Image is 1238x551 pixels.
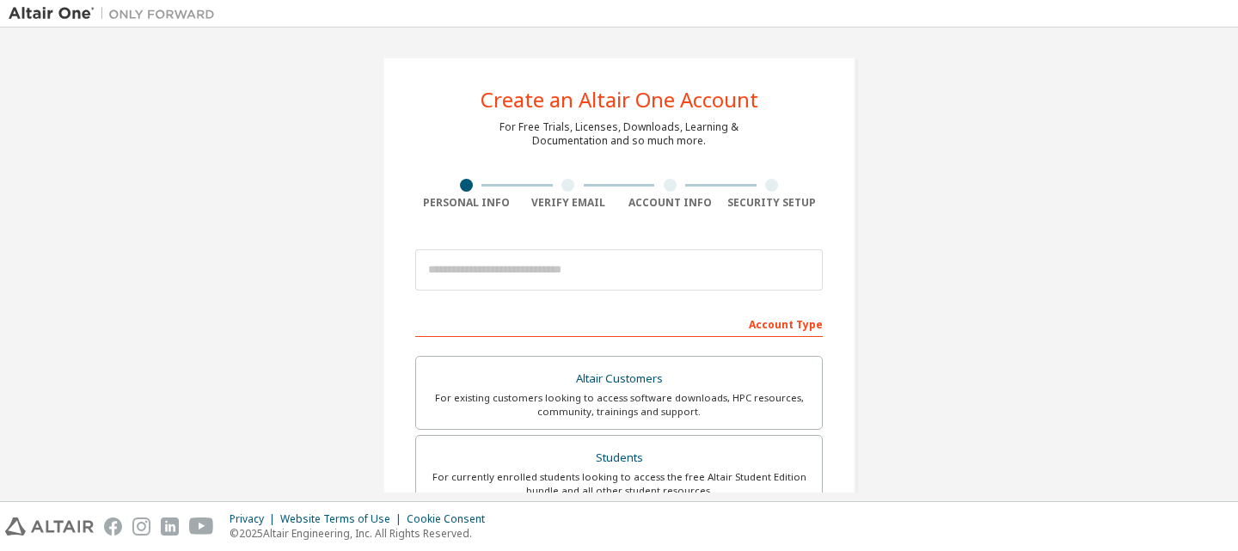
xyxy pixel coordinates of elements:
div: Cookie Consent [407,512,495,526]
img: youtube.svg [189,517,214,536]
div: Security Setup [721,196,824,210]
img: instagram.svg [132,517,150,536]
div: For existing customers looking to access software downloads, HPC resources, community, trainings ... [426,391,812,419]
img: Altair One [9,5,224,22]
div: Account Info [619,196,721,210]
div: Website Terms of Use [280,512,407,526]
img: facebook.svg [104,517,122,536]
div: Privacy [230,512,280,526]
img: altair_logo.svg [5,517,94,536]
div: Verify Email [518,196,620,210]
div: Personal Info [415,196,518,210]
div: Altair Customers [426,367,812,391]
p: © 2025 Altair Engineering, Inc. All Rights Reserved. [230,526,495,541]
div: Students [426,446,812,470]
div: For Free Trials, Licenses, Downloads, Learning & Documentation and so much more. [499,120,739,148]
div: Create an Altair One Account [481,89,758,110]
img: linkedin.svg [161,517,179,536]
div: For currently enrolled students looking to access the free Altair Student Edition bundle and all ... [426,470,812,498]
div: Account Type [415,309,823,337]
